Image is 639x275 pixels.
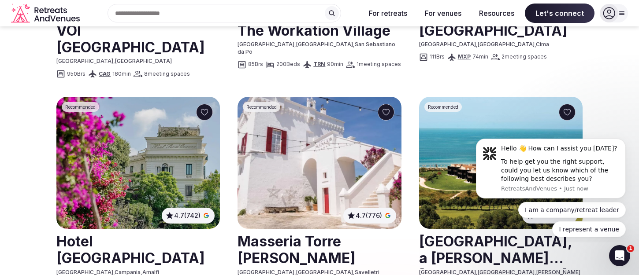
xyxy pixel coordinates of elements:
button: Resources [472,4,521,23]
a: View venue [56,230,220,269]
a: View venue [56,19,220,58]
div: Recommended [424,102,462,112]
h2: The Workation Village [238,19,401,41]
span: 90 min [327,61,343,68]
span: , [476,41,478,48]
h2: Hotel [GEOGRAPHIC_DATA] [56,230,220,269]
h2: VOI [GEOGRAPHIC_DATA] [56,19,220,58]
a: View venue [238,19,401,41]
img: Hotel Santa Caterina [56,97,220,229]
a: MXP [458,53,471,60]
span: , [113,58,115,64]
span: 950 Brs [67,70,85,78]
span: 85 Brs [248,61,263,68]
a: View venue [419,230,583,269]
button: For retreats [362,4,414,23]
img: Masseria Torre Coccaro [238,97,401,229]
span: , [353,41,355,48]
iframe: Intercom live chat [609,245,630,266]
img: Verdura Resort, a Rocco Forte Hotel [419,97,583,229]
a: See Masseria Torre Coccaro [238,97,401,229]
span: Let's connect [525,4,594,23]
span: San Sebastiano da Po [238,41,395,55]
span: 4.7 (776) [356,211,382,220]
a: See Verdura Resort, a Rocco Forte Hotel [419,97,583,229]
span: Recommended [246,104,277,110]
a: TRN [313,61,325,67]
span: [GEOGRAPHIC_DATA] [419,41,476,48]
a: See Hotel Santa Caterina [56,97,220,229]
span: 1 meeting spaces [357,61,401,68]
span: Recommended [428,104,458,110]
span: 180 min [112,70,131,78]
button: For venues [418,4,468,23]
a: CAG [99,70,111,77]
span: 200 Beds [276,61,300,68]
span: Recommended [65,104,96,110]
h2: Masseria Torre [PERSON_NAME] [238,230,401,269]
h2: [GEOGRAPHIC_DATA] [419,19,583,41]
span: Cima [536,41,549,48]
span: , [294,41,296,48]
span: 2 meeting spaces [502,53,547,61]
span: 111 Brs [430,53,445,61]
span: [GEOGRAPHIC_DATA] [296,41,353,48]
span: [GEOGRAPHIC_DATA] [56,58,113,64]
span: [GEOGRAPHIC_DATA] [478,41,535,48]
h2: [GEOGRAPHIC_DATA], a [PERSON_NAME][GEOGRAPHIC_DATA] [419,230,583,269]
span: [GEOGRAPHIC_DATA] [238,41,294,48]
span: 8 meeting spaces [144,70,190,78]
button: 4.7(742) [165,211,211,220]
a: View venue [238,230,401,269]
span: , [535,41,536,48]
span: 74 min [472,53,488,61]
button: 4.7(776) [347,211,393,220]
a: Visit the homepage [11,4,82,23]
div: Recommended [243,102,280,112]
span: [GEOGRAPHIC_DATA] [115,58,172,64]
svg: Retreats and Venues company logo [11,4,82,23]
a: View venue [419,19,583,41]
div: Recommended [62,102,99,112]
iframe: Intercom notifications message [463,132,639,242]
span: 1 [627,245,634,252]
span: 4.7 (742) [174,211,201,220]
